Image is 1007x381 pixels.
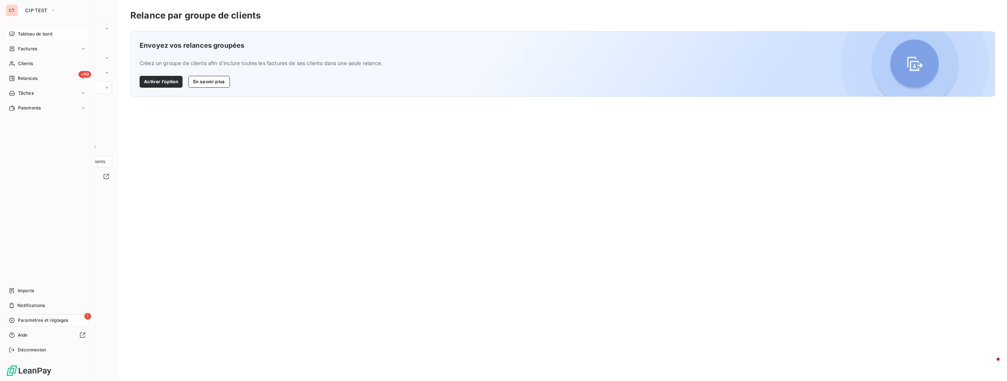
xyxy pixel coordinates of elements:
[18,347,46,353] span: Déconnexion
[140,60,830,67] span: Créez un groupe de clients afin d'inclure toutes les factures de ses clients dans une seule relance.
[18,60,33,67] span: Clients
[6,329,88,341] a: Aide
[25,7,47,13] span: CIP TEST
[18,287,34,294] span: Imports
[18,31,52,37] span: Tableau de bord
[6,365,52,377] img: Logo LeanPay
[188,76,230,88] button: En savoir plus
[130,9,995,22] h3: Relance par groupe de clients
[18,332,28,338] span: Aide
[78,71,91,78] span: +99
[18,90,34,97] span: Tâches
[982,356,1000,374] iframe: Intercom live chat
[18,105,41,111] span: Paiements
[140,40,244,51] h5: Envoyez vos relances groupées
[18,45,37,52] span: Factures
[140,76,183,88] button: Activer l’option
[17,302,45,309] span: Notifications
[6,4,18,16] div: CT
[84,313,91,320] span: 1
[18,317,68,324] span: Paramètres et réglages
[18,75,37,82] span: Relances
